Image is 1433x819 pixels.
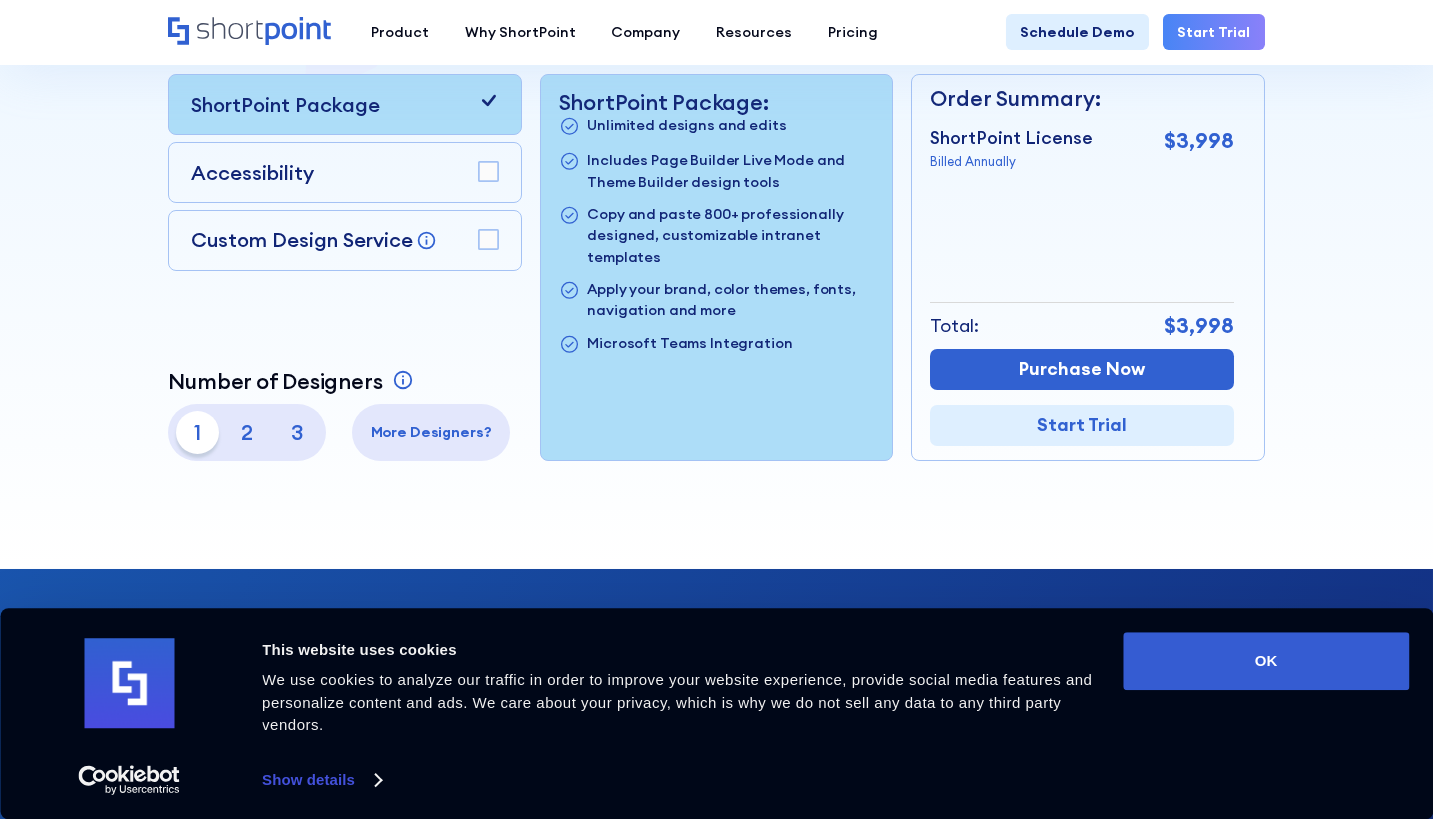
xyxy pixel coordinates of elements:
p: 1 [176,411,219,454]
p: 3 [276,411,319,454]
div: This website uses cookies [262,638,1100,662]
p: Apply your brand, color themes, fonts, navigation and more [587,279,874,322]
div: Why ShortPoint [465,22,576,43]
p: More Designers? [359,422,502,443]
p: Number of Designers [168,369,382,395]
a: Show details [262,765,380,795]
a: Schedule Demo [1006,14,1149,50]
p: ShortPoint Package [191,90,380,120]
p: ShortPoint License [930,125,1093,152]
a: Usercentrics Cookiebot - opens in a new window [42,765,217,795]
p: Unlimited designs and edits [587,115,786,139]
p: Order Summary: [930,83,1234,115]
p: Custom Design Service [191,227,413,252]
p: Accessibility [191,158,314,188]
a: Resources [698,14,810,50]
p: $3,998 [1164,125,1234,157]
div: Product [371,22,429,43]
p: Microsoft Teams Integration [587,333,792,357]
p: 2 [226,411,269,454]
a: Purchase Now [930,349,1234,390]
a: Why ShortPoint [447,14,594,50]
div: Pricing [828,22,878,43]
a: Company [593,14,698,50]
p: Billed Annually [930,152,1093,171]
a: Pricing [810,14,896,50]
a: Start Trial [1163,14,1265,50]
div: Company [611,22,680,43]
a: Number of Designers [168,369,417,395]
button: OK [1123,632,1409,690]
img: logo [84,639,174,729]
span: We use cookies to analyze our traffic in order to improve your website experience, provide social... [262,671,1092,733]
p: Total: [930,313,979,340]
p: Copy and paste 800+ professionally designed, customizable intranet templates [587,204,874,268]
a: Home [168,17,335,48]
p: Includes Page Builder Live Mode and Theme Builder design tools [587,150,874,193]
div: Resources [716,22,792,43]
p: ShortPoint Package: [559,90,875,116]
a: Start Trial [930,405,1234,446]
a: Product [353,14,447,50]
p: $3,998 [1164,310,1234,342]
